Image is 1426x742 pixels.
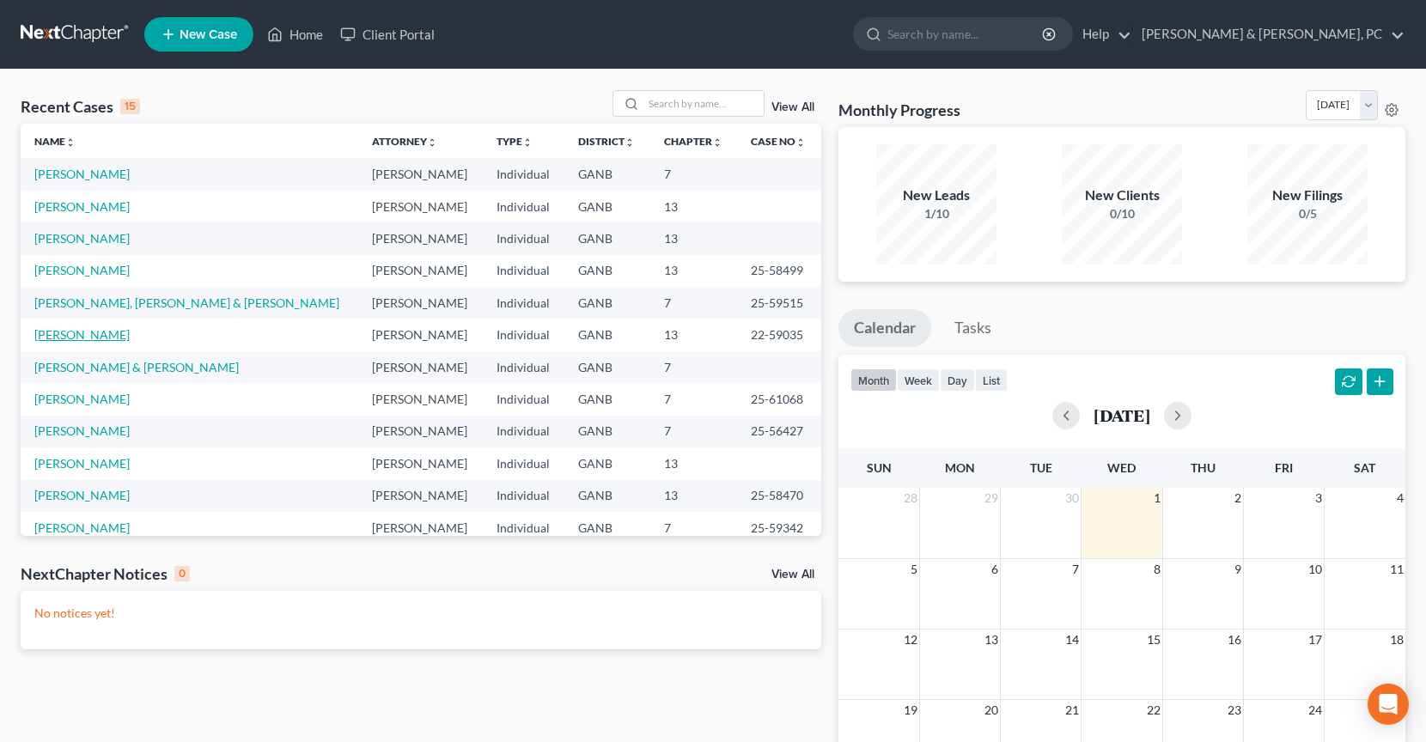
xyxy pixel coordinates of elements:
span: 19 [902,700,919,721]
a: Calendar [838,309,931,347]
a: Chapterunfold_more [664,135,722,148]
td: Individual [483,480,564,512]
i: unfold_more [65,137,76,148]
span: 23 [1226,700,1243,721]
span: 12 [902,629,919,650]
a: [PERSON_NAME] [34,231,130,246]
td: Individual [483,383,564,415]
span: Sat [1354,460,1375,475]
i: unfold_more [712,137,722,148]
td: Individual [483,351,564,383]
div: New Clients [1062,185,1182,205]
td: Individual [483,255,564,287]
td: 13 [650,319,738,350]
span: 24 [1307,700,1324,721]
a: [PERSON_NAME] [34,199,130,214]
span: Thu [1191,460,1216,475]
span: 2 [1233,488,1243,508]
div: New Filings [1247,185,1368,205]
td: [PERSON_NAME] [358,222,483,254]
td: GANB [564,191,649,222]
div: 15 [120,99,140,114]
h3: Monthly Progress [838,100,960,120]
a: View All [771,101,814,113]
td: [PERSON_NAME] [358,383,483,415]
td: [PERSON_NAME] [358,319,483,350]
td: GANB [564,416,649,447]
td: 13 [650,480,738,512]
td: Individual [483,222,564,254]
a: [PERSON_NAME] [34,327,130,342]
div: Open Intercom Messenger [1368,684,1409,725]
a: [PERSON_NAME] & [PERSON_NAME], PC [1133,19,1405,50]
span: 21 [1063,700,1081,721]
td: Individual [483,512,564,544]
td: 13 [650,255,738,287]
span: 3 [1313,488,1324,508]
td: GANB [564,383,649,415]
div: 0 [174,566,190,581]
div: 0/5 [1247,205,1368,222]
span: 18 [1388,629,1405,650]
a: [PERSON_NAME] & [PERSON_NAME] [34,360,239,374]
td: Individual [483,158,564,190]
a: Client Portal [332,19,443,50]
td: [PERSON_NAME] [358,447,483,479]
td: GANB [564,287,649,319]
a: Nameunfold_more [34,135,76,148]
td: 7 [650,416,738,447]
span: 29 [983,488,1000,508]
h2: [DATE] [1094,406,1150,424]
td: GANB [564,222,649,254]
td: 13 [650,222,738,254]
span: Sun [867,460,892,475]
td: 25-58499 [737,255,821,287]
span: 7 [1070,559,1081,580]
span: 6 [990,559,1000,580]
span: 20 [983,700,1000,721]
span: 22 [1145,700,1162,721]
span: 11 [1388,559,1405,580]
a: [PERSON_NAME] [34,423,130,438]
a: Typeunfold_more [497,135,533,148]
td: GANB [564,158,649,190]
a: View All [771,569,814,581]
td: GANB [564,512,649,544]
span: 9 [1233,559,1243,580]
div: 1/10 [876,205,996,222]
td: GANB [564,351,649,383]
button: week [897,368,940,392]
td: Individual [483,191,564,222]
td: [PERSON_NAME] [358,255,483,287]
td: 25-61068 [737,383,821,415]
div: Recent Cases [21,96,140,117]
span: 15 [1145,629,1162,650]
td: [PERSON_NAME] [358,416,483,447]
input: Search by name... [887,18,1045,50]
span: Fri [1275,460,1293,475]
i: unfold_more [522,137,533,148]
td: GANB [564,255,649,287]
span: 4 [1395,488,1405,508]
button: day [940,368,975,392]
span: 5 [909,559,919,580]
a: [PERSON_NAME] [34,456,130,471]
td: Individual [483,319,564,350]
td: [PERSON_NAME] [358,287,483,319]
a: [PERSON_NAME], [PERSON_NAME] & [PERSON_NAME] [34,295,339,310]
a: [PERSON_NAME] [34,392,130,406]
td: 25-59515 [737,287,821,319]
a: [PERSON_NAME] [34,488,130,502]
td: 7 [650,351,738,383]
td: 7 [650,287,738,319]
td: 7 [650,383,738,415]
input: Search by name... [643,91,764,116]
a: [PERSON_NAME] [34,520,130,535]
a: [PERSON_NAME] [34,167,130,181]
button: list [975,368,1008,392]
td: GANB [564,480,649,512]
td: 25-56427 [737,416,821,447]
td: 7 [650,158,738,190]
div: 0/10 [1062,205,1182,222]
td: Individual [483,287,564,319]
